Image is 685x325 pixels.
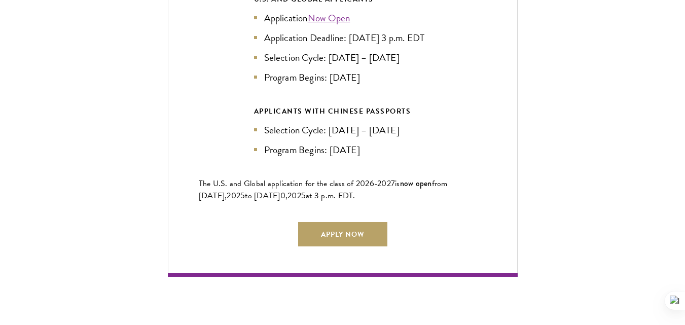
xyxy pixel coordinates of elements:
[287,190,301,202] span: 202
[254,11,431,25] li: Application
[374,177,391,190] span: -202
[254,30,431,45] li: Application Deadline: [DATE] 3 p.m. EDT
[199,177,448,202] span: from [DATE],
[391,177,395,190] span: 7
[245,190,280,202] span: to [DATE]
[199,177,370,190] span: The U.S. and Global application for the class of 202
[254,123,431,137] li: Selection Cycle: [DATE] – [DATE]
[370,177,374,190] span: 6
[395,177,400,190] span: is
[280,190,285,202] span: 0
[254,142,431,157] li: Program Begins: [DATE]
[400,177,432,189] span: now open
[254,50,431,65] li: Selection Cycle: [DATE] – [DATE]
[254,70,431,85] li: Program Begins: [DATE]
[285,190,287,202] span: ,
[227,190,240,202] span: 202
[240,190,245,202] span: 5
[308,11,350,25] a: Now Open
[306,190,355,202] span: at 3 p.m. EDT.
[254,105,431,118] div: APPLICANTS WITH CHINESE PASSPORTS
[298,222,387,246] a: Apply Now
[301,190,306,202] span: 5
